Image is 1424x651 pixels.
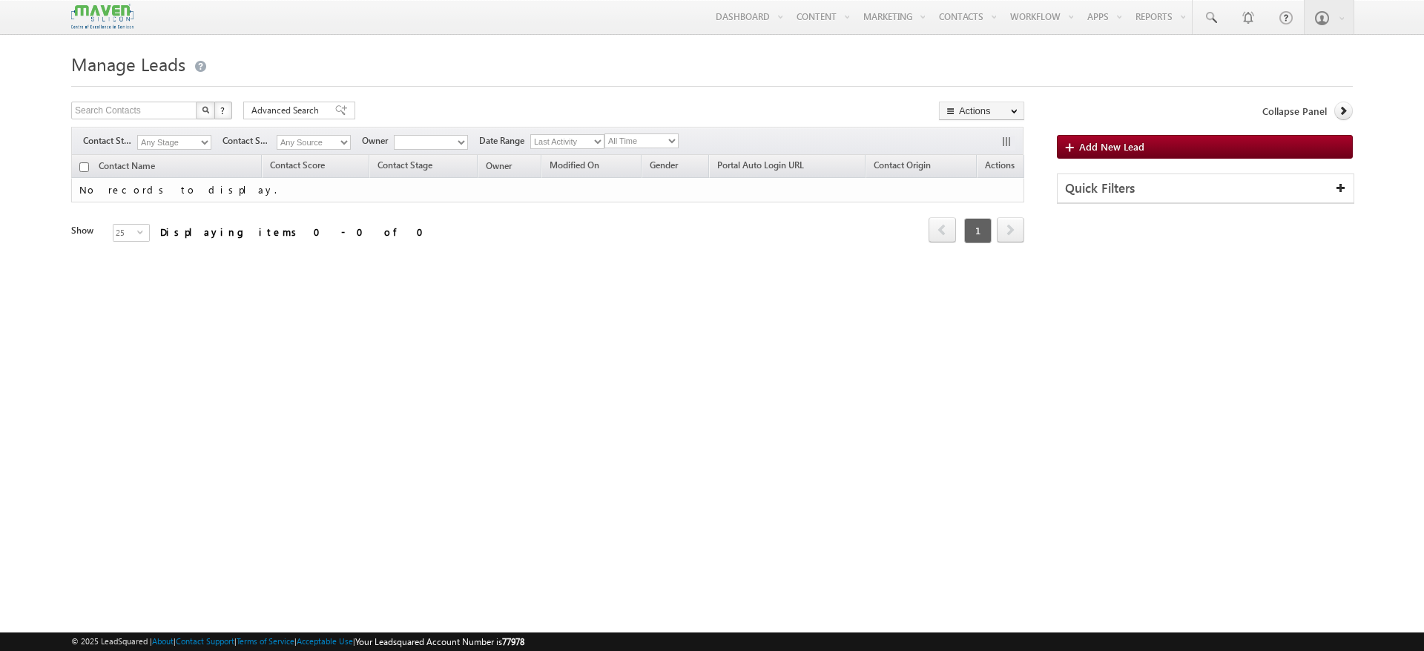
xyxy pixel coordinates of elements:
span: Add New Lead [1079,140,1144,153]
a: Contact Score [263,157,332,176]
a: Portal Auto Login URL [710,157,811,176]
span: Contact Stage [83,134,137,148]
div: Quick Filters [1058,174,1354,203]
a: Contact Name [91,158,162,177]
a: Contact Support [176,636,234,646]
button: ? [214,102,232,119]
span: © 2025 LeadSquared | | | | | [71,635,524,649]
a: About [152,636,174,646]
img: Custom Logo [71,4,133,30]
span: Contact Score [270,159,325,171]
a: prev [929,219,956,242]
a: Contact Origin [866,157,938,176]
span: 25 [113,225,137,241]
span: Owner [362,134,394,148]
span: Advanced Search [251,104,323,117]
a: Acceptable Use [297,636,353,646]
td: No records to display. [71,178,1024,202]
span: Date Range [479,134,530,148]
span: Contact Stage [378,159,432,171]
div: Displaying items 0 - 0 of 0 [160,223,432,240]
span: Manage Leads [71,52,185,76]
a: Gender [642,157,685,176]
span: Portal Auto Login URL [717,159,804,171]
span: prev [929,217,956,242]
span: Your Leadsquared Account Number is [355,636,524,647]
span: 77978 [502,636,524,647]
span: Modified On [550,159,599,171]
span: Contact Origin [874,159,931,171]
img: Search [202,106,209,113]
span: select [137,228,149,235]
a: Modified On [542,157,607,176]
input: Check all records [79,162,89,172]
span: Gender [650,159,678,171]
a: Terms of Service [237,636,294,646]
span: ? [220,104,227,116]
span: Collapse Panel [1262,105,1327,118]
a: next [997,219,1024,242]
a: Contact Stage [370,157,440,176]
span: Owner [486,160,512,171]
span: Contact Source [222,134,277,148]
span: Actions [978,157,1022,176]
button: Actions [939,102,1024,120]
div: Show [71,224,101,237]
span: 1 [964,218,992,243]
span: next [997,217,1024,242]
